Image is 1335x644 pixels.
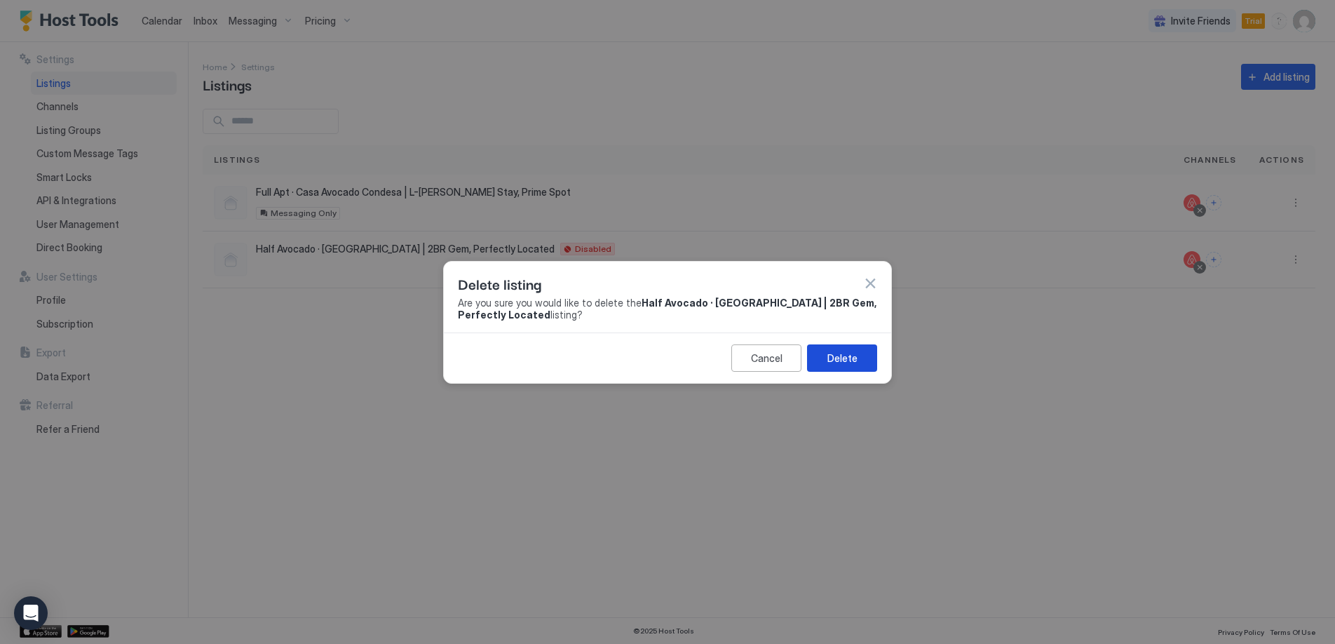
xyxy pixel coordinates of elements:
div: Cancel [751,351,782,365]
button: Cancel [731,344,801,372]
div: Delete [827,351,858,365]
button: Delete [807,344,877,372]
span: Are you sure you would like to delete the listing? [458,297,877,321]
span: Delete listing [458,273,541,294]
div: Open Intercom Messenger [14,596,48,630]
